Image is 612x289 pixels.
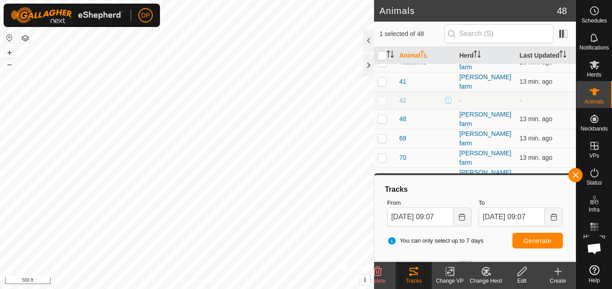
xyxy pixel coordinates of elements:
a: Privacy Policy [151,277,185,285]
span: Neckbands [580,126,607,131]
button: Map Layers [20,33,31,44]
p-sorticon: Activate to sort [559,52,566,59]
button: Reset Map [4,32,15,43]
button: Choose Date [453,208,471,226]
span: Heatmap [583,234,605,239]
button: i [360,275,370,285]
p-sorticon: Activate to sort [474,52,481,59]
div: [PERSON_NAME] farm [459,149,512,167]
div: Create [540,277,576,285]
div: Change Herd [468,277,504,285]
button: + [4,47,15,58]
div: - [459,96,512,105]
span: Help [589,278,600,283]
div: Tracks [384,184,566,195]
p-sorticon: Activate to sort [387,52,394,59]
button: – [4,59,15,70]
a: Contact Us [196,277,223,285]
span: - [520,97,522,104]
span: 70 [399,153,406,163]
span: 48 [399,114,406,124]
span: Animals [585,99,604,104]
span: Infra [589,207,599,212]
span: Delete [370,278,386,284]
span: 48 [557,4,567,18]
span: Oct 6, 2025, 8:53 AM [520,154,553,161]
th: Animal [396,47,456,64]
div: [PERSON_NAME] farm [459,129,512,148]
div: Edit [504,277,540,285]
span: Oct 6, 2025, 8:53 AM [520,135,553,142]
span: 42 [399,96,406,105]
span: Oct 6, 2025, 8:53 AM [520,115,553,122]
span: Oct 6, 2025, 8:53 AM [520,78,553,85]
label: From [387,199,471,208]
span: You can only select up to 7 days [387,236,484,245]
h2: Animals [379,5,557,16]
span: 71orange [399,172,426,182]
span: i [364,276,366,284]
a: Help [576,262,612,287]
span: Generate [524,237,552,244]
div: Change VP [432,277,468,285]
span: VPs [589,153,599,158]
span: 69 [399,134,406,143]
input: Search (S) [444,24,553,43]
span: DP [141,11,150,20]
th: Herd [456,47,516,64]
span: Herds [587,72,601,77]
label: To [479,199,563,208]
span: Schedules [581,18,607,23]
div: [PERSON_NAME] farm [459,72,512,91]
span: Notifications [580,45,609,50]
span: 41 [399,77,406,86]
button: Generate [512,233,563,248]
div: [PERSON_NAME] farm [459,110,512,129]
div: Tracks [396,277,432,285]
button: Choose Date [545,208,563,226]
th: Last Updated [516,47,576,64]
div: Open chat [581,235,608,262]
p-sorticon: Activate to sort [420,52,428,59]
span: Status [586,180,602,185]
div: [PERSON_NAME] farm [459,168,512,187]
img: Gallagher Logo [11,7,123,23]
span: 1 selected of 48 [379,29,444,39]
